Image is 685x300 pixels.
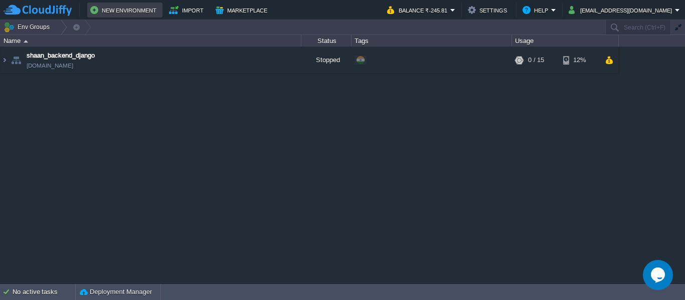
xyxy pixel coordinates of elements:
[4,4,72,17] img: CloudJiffy
[24,40,28,43] img: AMDAwAAAACH5BAEAAAAALAAAAAABAAEAAAICRAEAOw==
[301,47,352,74] div: Stopped
[13,284,75,300] div: No active tasks
[1,47,9,74] img: AMDAwAAAACH5BAEAAAAALAAAAAABAAEAAAICRAEAOw==
[169,4,207,16] button: Import
[9,47,23,74] img: AMDAwAAAACH5BAEAAAAALAAAAAABAAEAAAICRAEAOw==
[468,4,510,16] button: Settings
[563,47,596,74] div: 12%
[216,4,270,16] button: Marketplace
[528,47,544,74] div: 0 / 15
[387,4,450,16] button: Balance ₹-245.81
[4,20,53,34] button: Env Groups
[302,35,351,47] div: Status
[523,4,551,16] button: Help
[1,35,301,47] div: Name
[80,287,152,297] button: Deployment Manager
[352,35,511,47] div: Tags
[27,51,95,61] a: shaan_backend_django
[643,260,675,290] iframe: chat widget
[90,4,159,16] button: New Environment
[512,35,618,47] div: Usage
[27,61,73,71] a: [DOMAIN_NAME]
[569,4,675,16] button: [EMAIL_ADDRESS][DOMAIN_NAME]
